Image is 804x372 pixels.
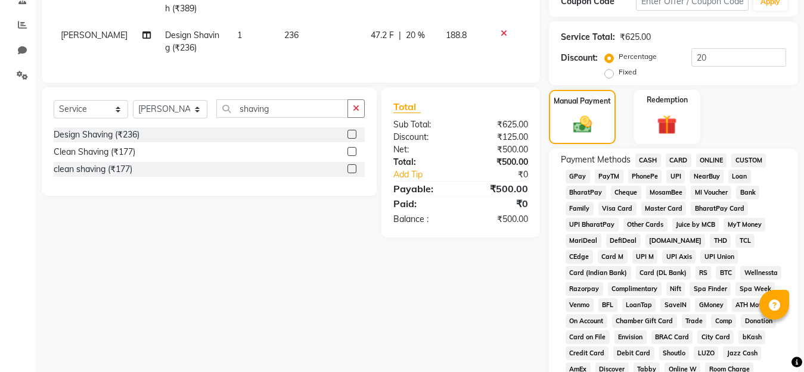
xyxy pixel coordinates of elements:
[696,266,712,280] span: RS
[700,250,738,264] span: UPI Union
[611,186,641,199] span: Cheque
[694,346,718,360] span: LUZO
[567,114,598,135] img: _cash.svg
[461,143,537,156] div: ₹500.00
[561,31,615,43] div: Service Total:
[384,131,461,143] div: Discount:
[659,346,690,360] span: Shoutlo
[598,250,628,264] span: Card M
[651,112,683,137] img: _gift.svg
[461,182,537,196] div: ₹500.00
[566,346,609,360] span: Credit Card
[612,314,677,328] span: Chamber Gift Card
[384,182,461,196] div: Payable:
[710,234,731,248] span: THD
[646,186,687,199] span: MosamBee
[165,30,219,53] span: Design Shaving (₹236)
[461,196,537,211] div: ₹0
[54,146,135,158] div: Clean Shaving (₹177)
[741,314,776,328] span: Donation
[561,52,598,64] div: Discount:
[711,314,736,328] span: Comp
[566,298,594,312] span: Venmo
[595,170,623,183] span: PayTM
[613,346,654,360] span: Debit Card
[554,96,611,107] label: Manual Payment
[384,168,473,181] a: Add Tip
[393,101,421,113] span: Total
[384,196,461,211] div: Paid:
[461,213,537,226] div: ₹500.00
[651,330,693,344] span: BRAC Card
[623,218,668,232] span: Other Cards
[696,154,727,167] span: ONLINE
[461,118,537,131] div: ₹625.00
[740,266,781,280] span: Wellnessta
[732,298,770,312] span: ATH Movil
[666,282,685,296] span: Nift
[635,154,661,167] span: CASH
[738,330,765,344] span: bKash
[406,29,425,42] span: 20 %
[608,282,662,296] span: Complimentary
[566,266,631,280] span: Card (Indian Bank)
[566,250,593,264] span: CEdge
[632,250,658,264] span: UPI M
[697,330,734,344] span: City Card
[723,346,761,360] span: Jazz Cash
[61,30,128,40] span: [PERSON_NAME]
[561,154,631,166] span: Payment Methods
[566,170,590,183] span: GPay
[54,163,132,176] div: clean shaving (₹177)
[598,202,637,215] span: Visa Card
[566,202,594,215] span: Family
[566,314,607,328] span: On Account
[691,202,748,215] span: BharatPay Card
[566,330,610,344] span: Card on File
[399,29,401,42] span: |
[284,30,299,40] span: 236
[662,250,696,264] span: UPI Axis
[446,30,467,40] span: 188.8
[384,118,461,131] div: Sub Total:
[735,282,775,296] span: Spa Week
[473,168,537,181] div: ₹0
[384,156,461,168] div: Total:
[566,282,603,296] span: Razorpay
[647,95,688,105] label: Redemption
[54,129,139,141] div: Design Shaving (₹236)
[566,186,606,199] span: BharatPay
[371,29,394,42] span: 47.2 F
[384,143,461,156] div: Net:
[566,218,619,232] span: UPI BharatPay
[216,99,348,118] input: Search or Scan
[619,67,637,77] label: Fixed
[566,234,601,248] span: MariDeal
[666,154,691,167] span: CARD
[660,298,690,312] span: SaveIN
[384,213,461,226] div: Balance :
[622,298,656,312] span: LoanTap
[641,202,687,215] span: Master Card
[598,298,617,312] span: BFL
[620,31,651,43] div: ₹625.00
[728,170,751,183] span: Loan
[619,51,657,62] label: Percentage
[461,131,537,143] div: ₹125.00
[682,314,707,328] span: Trade
[690,170,724,183] span: NearBuy
[690,282,731,296] span: Spa Finder
[724,218,765,232] span: MyT Money
[628,170,662,183] span: PhonePe
[666,170,685,183] span: UPI
[636,266,691,280] span: Card (DL Bank)
[645,234,706,248] span: [DOMAIN_NAME]
[731,154,766,167] span: CUSTOM
[691,186,731,199] span: MI Voucher
[695,298,727,312] span: GMoney
[461,156,537,168] div: ₹500.00
[614,330,647,344] span: Envision
[736,186,759,199] span: Bank
[606,234,641,248] span: DefiDeal
[716,266,735,280] span: BTC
